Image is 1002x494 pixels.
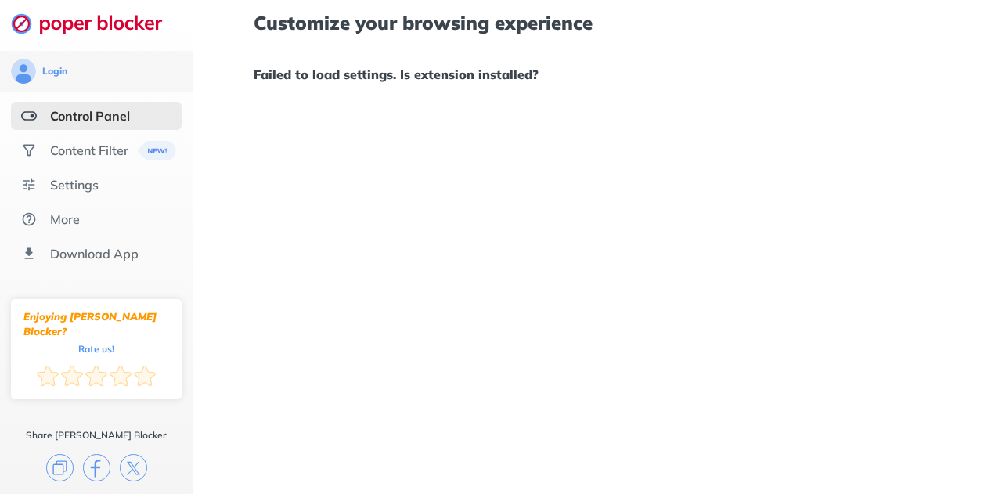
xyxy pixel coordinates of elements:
div: More [50,211,80,227]
div: Share [PERSON_NAME] Blocker [26,429,167,442]
div: Login [42,65,67,78]
div: Enjoying [PERSON_NAME] Blocker? [23,309,169,339]
div: Content Filter [50,142,128,158]
img: social.svg [21,142,37,158]
div: Rate us! [78,345,114,352]
div: Control Panel [50,108,130,124]
img: avatar.svg [11,59,36,84]
img: features-selected.svg [21,108,37,124]
img: menuBanner.svg [138,141,176,160]
img: x.svg [120,454,147,481]
img: settings.svg [21,177,37,193]
img: about.svg [21,211,37,227]
h1: Customize your browsing experience [254,13,941,33]
div: Download App [50,246,139,261]
div: Settings [50,177,99,193]
h1: Failed to load settings. Is extension installed? [254,64,941,85]
img: copy.svg [46,454,74,481]
img: logo-webpage.svg [11,13,179,34]
img: download-app.svg [21,246,37,261]
img: facebook.svg [83,454,110,481]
